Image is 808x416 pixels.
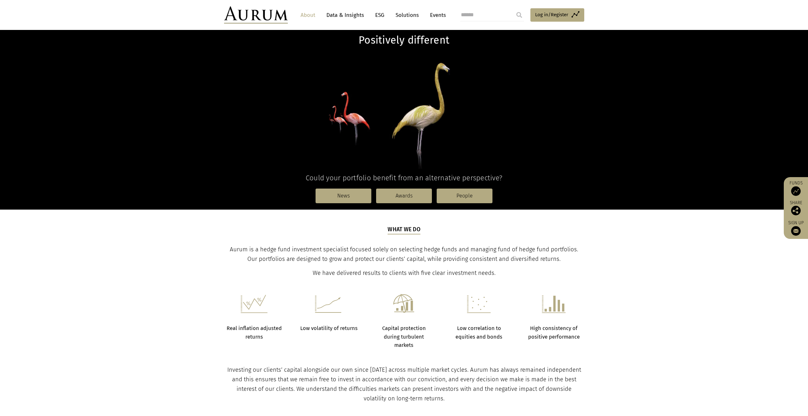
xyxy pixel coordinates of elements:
[791,186,801,196] img: Access Funds
[787,220,805,236] a: Sign up
[513,9,526,21] input: Submit
[323,9,367,21] a: Data & Insights
[297,9,318,21] a: About
[382,325,426,348] strong: Capital protection during turbulent markets
[316,189,371,203] a: News
[230,246,578,262] span: Aurum is a hedge fund investment specialist focused solely on selecting hedge funds and managing ...
[224,6,288,24] img: Aurum
[227,325,282,340] strong: Real inflation adjusted returns
[224,174,584,182] h4: Could your portfolio benefit from an alternative perspective?
[300,325,358,331] strong: Low volatility of returns
[376,189,432,203] a: Awards
[437,189,492,203] a: People
[530,8,584,22] a: Log in/Register
[528,325,580,340] strong: High consistency of positive performance
[388,226,420,234] h5: What we do
[455,325,502,340] strong: Low correlation to equities and bonds
[791,206,801,215] img: Share this post
[313,269,496,276] span: We have delivered results to clients with five clear investment needs.
[787,180,805,196] a: Funds
[427,9,446,21] a: Events
[787,201,805,215] div: Share
[535,11,568,18] span: Log in/Register
[791,226,801,236] img: Sign up to our newsletter
[392,9,422,21] a: Solutions
[227,366,581,402] span: Investing our clients’ capital alongside our own since [DATE] across multiple market cycles. Auru...
[372,9,388,21] a: ESG
[224,34,584,47] h1: Positively different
